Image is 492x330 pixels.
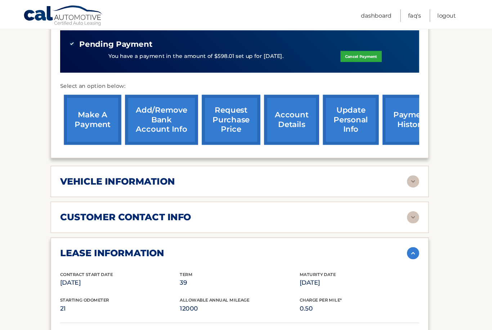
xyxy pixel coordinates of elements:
[433,9,450,21] a: Logout
[325,89,377,136] a: update personal info
[303,286,415,296] p: 0.50
[341,48,380,58] a: Cancel Payment
[77,199,200,210] h2: customer contact info
[404,233,415,244] img: accordion-active.svg
[404,165,415,177] img: accordion-rest.svg
[77,256,126,261] span: Contract Start Date
[77,166,185,176] h2: vehicle information
[404,199,415,211] img: accordion-rest.svg
[122,49,287,57] p: You have a payment in the amount of $598.01 set up for [DATE].
[77,317,189,327] p: [DATE]
[77,233,175,244] h2: lease information
[303,280,343,285] span: Charge Per Mile*
[77,261,189,271] p: [DATE]
[189,280,255,285] span: Allowable Annual Mileage
[77,280,123,285] span: Starting Odometer
[77,312,137,317] span: Last Scheduled Due Date
[189,256,201,261] span: Term
[405,9,417,21] a: FAQ's
[210,89,265,136] a: request purchase price
[77,77,415,86] p: Select an option below:
[77,286,189,296] p: 21
[381,89,435,136] a: payment history
[80,89,134,136] a: make a payment
[269,89,321,136] a: account details
[303,256,337,261] span: Maturity Date
[42,5,118,26] a: Cal Automotive
[189,261,302,271] p: 39
[85,39,90,44] img: check-green.svg
[189,286,302,296] p: 12000
[361,9,389,21] a: Dashboard
[138,89,207,136] a: Add/Remove bank account info
[303,261,415,271] p: [DATE]
[95,37,164,46] span: Pending Payment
